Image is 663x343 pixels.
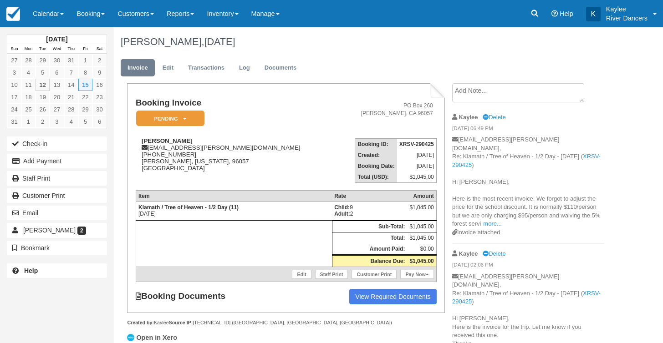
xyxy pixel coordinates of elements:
a: 6 [92,116,107,128]
a: [PERSON_NAME] 2 [7,223,107,237]
strong: Adult [334,211,350,217]
a: 15 [78,79,92,91]
a: 13 [50,79,64,91]
th: Sun [7,44,21,54]
a: 2 [92,54,107,66]
th: Created: [355,150,397,161]
a: 28 [21,54,36,66]
a: 20 [50,91,64,103]
a: Delete [483,250,505,257]
em: [DATE] 06:49 PM [452,125,604,135]
a: Pay Now [400,270,433,279]
p: [EMAIL_ADDRESS][PERSON_NAME][DOMAIN_NAME], Re: Klamath / Tree of Heaven - 1/2 Day - [DATE] ( ) Hi... [452,136,604,228]
th: Item [136,191,332,202]
a: 30 [50,54,64,66]
p: River Dancers [606,14,648,23]
button: Add Payment [7,154,107,168]
strong: Child [334,204,350,211]
a: 31 [7,116,21,128]
h1: Booking Invoice [136,98,337,108]
a: Staff Print [7,171,107,186]
a: 4 [64,116,78,128]
th: Mon [21,44,36,54]
img: checkfront-main-nav-mini-logo.png [6,7,20,21]
div: [EMAIL_ADDRESS][PERSON_NAME][DOMAIN_NAME] [PHONE_NUMBER] [PERSON_NAME], [US_STATE], 96057 [GEOGRA... [136,137,337,183]
span: 2 [77,227,86,235]
span: [DATE] [204,36,235,47]
div: K [586,7,601,21]
td: $1,045.00 [407,221,436,232]
a: Pending [136,110,201,127]
a: 1 [21,116,36,128]
td: 9 2 [332,202,407,221]
a: 26 [36,103,50,116]
a: Customer Print [352,270,397,279]
div: Kaylee [TECHNICAL_ID] ([GEOGRAPHIC_DATA], [GEOGRAPHIC_DATA], [GEOGRAPHIC_DATA]) [127,319,445,326]
a: Edit [292,270,311,279]
th: Amount Paid: [332,243,407,255]
a: 23 [92,91,107,103]
address: PO Box 260 [PERSON_NAME], CA 96057 [341,102,433,117]
a: XRSV-290425 [452,153,601,168]
strong: Source IP: [169,320,193,325]
th: Tue [36,44,50,54]
em: [DATE] 02:06 PM [452,261,604,271]
th: Amount [407,191,436,202]
a: Delete [483,114,505,121]
strong: [PERSON_NAME] [142,137,193,144]
em: Pending [136,111,204,126]
a: 3 [50,116,64,128]
a: 2 [36,116,50,128]
a: Staff Print [315,270,348,279]
p: Kaylee [606,5,648,14]
a: 1 [78,54,92,66]
a: 29 [36,54,50,66]
a: 9 [92,66,107,79]
a: 5 [36,66,50,79]
th: Booking Date: [355,161,397,171]
a: 17 [7,91,21,103]
td: $0.00 [407,243,436,255]
strong: [DATE] [46,35,67,43]
a: 5 [78,116,92,128]
a: View Required Documents [349,289,437,304]
div: $1,045.00 [409,204,433,218]
span: [PERSON_NAME] [23,227,76,234]
td: [DATE] [397,150,437,161]
td: $1,045.00 [397,171,437,183]
strong: Kaylee [459,250,478,257]
strong: Klamath / Tree of Heaven - 1/2 Day (11) [138,204,239,211]
a: more... [483,220,501,227]
th: Booking ID: [355,139,397,150]
strong: Kaylee [459,114,478,121]
button: Email [7,206,107,220]
td: $1,045.00 [407,232,436,244]
a: Customer Print [7,188,107,203]
a: 24 [7,103,21,116]
a: 28 [64,103,78,116]
a: 18 [21,91,36,103]
a: Transactions [181,59,231,77]
strong: Created by: [127,320,154,325]
a: 27 [50,103,64,116]
a: Documents [258,59,304,77]
td: [DATE] [136,202,332,221]
th: Balance Due: [332,255,407,267]
a: 6 [50,66,64,79]
a: Help [7,263,107,278]
th: Rate [332,191,407,202]
a: 8 [78,66,92,79]
a: 3 [7,66,21,79]
th: Sat [92,44,107,54]
button: Bookmark [7,241,107,255]
th: Fri [78,44,92,54]
a: 4 [21,66,36,79]
th: Thu [64,44,78,54]
a: 10 [7,79,21,91]
strong: XRSV-290425 [399,141,434,147]
a: 12 [36,79,50,91]
span: Help [560,10,573,17]
a: 25 [21,103,36,116]
a: 16 [92,79,107,91]
a: 30 [92,103,107,116]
